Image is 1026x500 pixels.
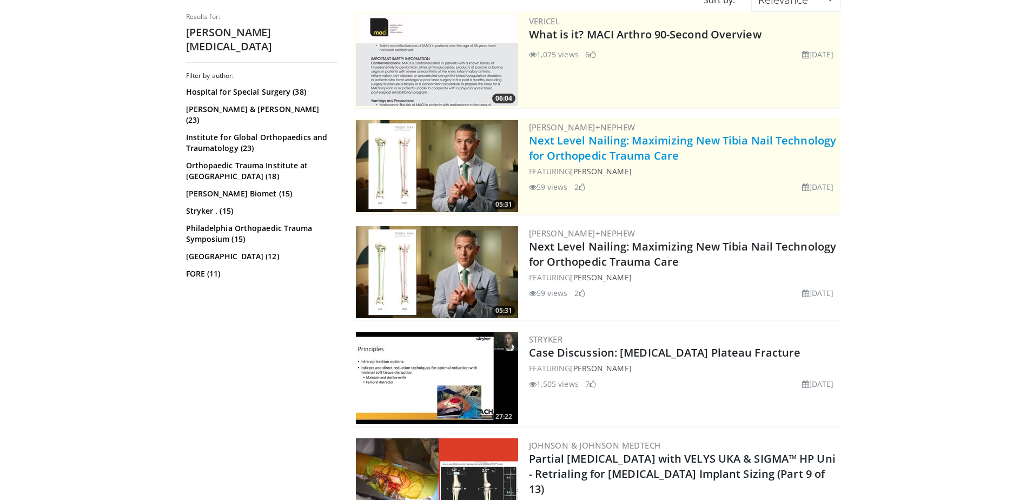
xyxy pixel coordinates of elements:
li: [DATE] [802,49,834,60]
li: 2 [574,287,585,299]
p: Results for: [186,12,337,21]
h2: [PERSON_NAME] [MEDICAL_DATA] [186,25,337,54]
a: 05:31 [356,120,518,212]
li: 7 [585,378,596,390]
a: FORE (11) [186,268,335,279]
a: Philadelphia Orthopaedic Trauma Symposium (15) [186,223,335,245]
li: 1,505 views [529,378,579,390]
a: 06:04 [356,14,518,106]
a: [PERSON_NAME]+Nephew [529,228,636,239]
li: [DATE] [802,287,834,299]
img: f5bb47d0-b35c-4442-9f96-a7b2c2350023.300x170_q85_crop-smart_upscale.jpg [356,120,518,212]
a: 05:31 [356,226,518,318]
a: [PERSON_NAME] [570,363,631,373]
a: 27:22 [356,332,518,424]
a: Stryker . (15) [186,206,335,216]
a: [PERSON_NAME] & [PERSON_NAME] (23) [186,104,335,126]
a: [PERSON_NAME] [570,272,631,282]
a: Vericel [529,16,560,27]
a: Case Discussion: [MEDICAL_DATA] Plateau Fracture [529,345,801,360]
span: 05:31 [492,306,515,315]
a: Hospital for Special Surgery (38) [186,87,335,97]
span: 27:22 [492,412,515,422]
a: Institute for Global Orthopaedics and Traumatology (23) [186,132,335,154]
a: [PERSON_NAME] Biomet (15) [186,188,335,199]
li: 2 [574,181,585,193]
a: [GEOGRAPHIC_DATA] (12) [186,251,335,262]
li: [DATE] [802,181,834,193]
a: Johnson & Johnson MedTech [529,440,661,451]
a: Orthopaedic Trauma Institute at [GEOGRAPHIC_DATA] (18) [186,160,335,182]
div: FEATURING [529,272,838,283]
a: [PERSON_NAME]+Nephew [529,122,636,133]
a: Next Level Nailing: Maximizing New Tibia Nail Technology for Orthopedic Trauma Care [529,133,837,163]
a: Partial [MEDICAL_DATA] with VELYS UKA & SIGMA™ HP Uni - Retrialing for [MEDICAL_DATA] Implant Siz... [529,451,836,496]
img: a1416b5e-9174-42b5-ac56-941f39552834.300x170_q85_crop-smart_upscale.jpg [356,332,518,424]
h3: Filter by author: [186,71,337,80]
div: FEATURING [529,363,838,374]
div: FEATURING [529,166,838,177]
li: 6 [585,49,596,60]
a: Stryker [529,334,563,345]
li: 59 views [529,181,568,193]
img: aa6cc8ed-3dbf-4b6a-8d82-4a06f68b6688.300x170_q85_crop-smart_upscale.jpg [356,14,518,106]
a: What is it? MACI Arthro 90-Second Overview [529,27,762,42]
span: 06:04 [492,94,515,103]
span: 05:31 [492,200,515,209]
li: [DATE] [802,378,834,390]
a: Next Level Nailing: Maximizing New Tibia Nail Technology for Orthopedic Trauma Care [529,239,837,269]
a: [PERSON_NAME] [570,166,631,176]
img: f5bb47d0-b35c-4442-9f96-a7b2c2350023.300x170_q85_crop-smart_upscale.jpg [356,226,518,318]
li: 1,075 views [529,49,579,60]
li: 59 views [529,287,568,299]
